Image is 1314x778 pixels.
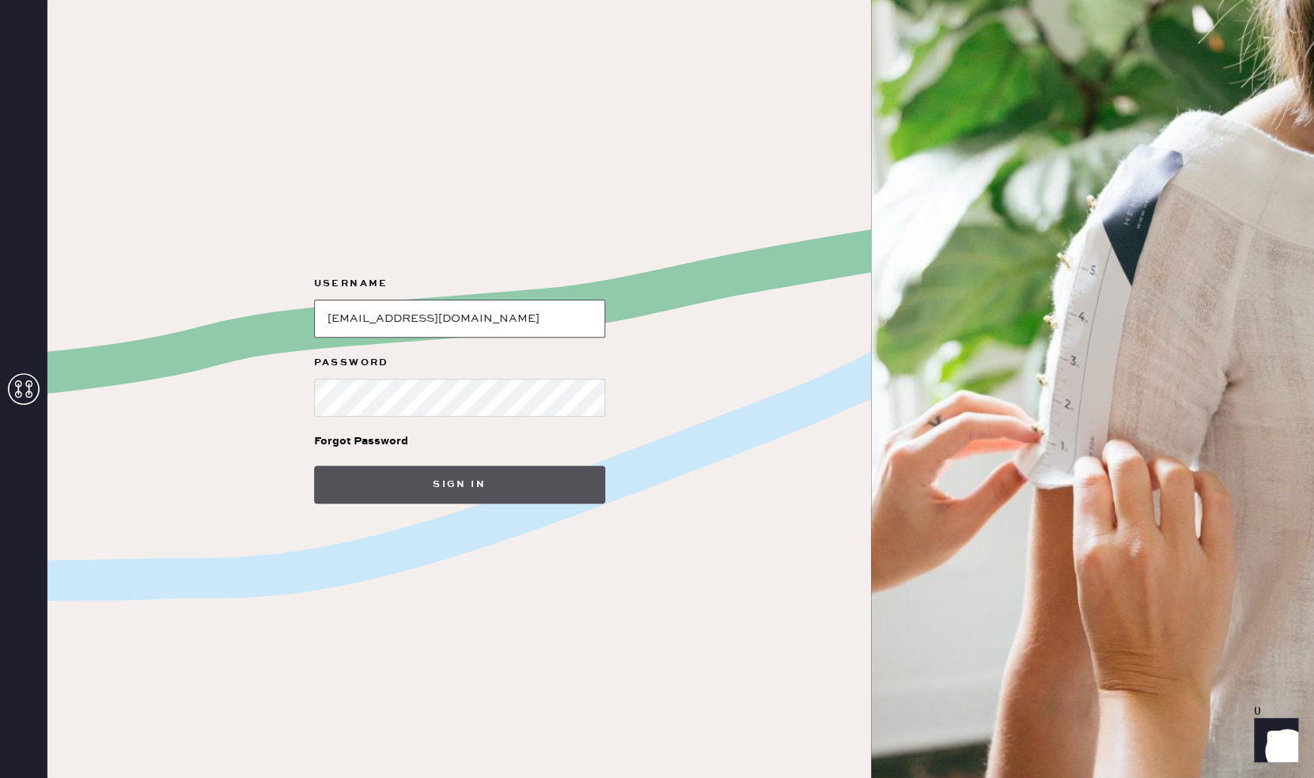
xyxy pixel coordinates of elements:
[314,300,605,338] input: e.g. john@doe.com
[314,274,605,293] label: Username
[314,466,605,504] button: Sign in
[314,417,408,466] a: Forgot Password
[314,432,408,450] div: Forgot Password
[314,353,605,372] label: Password
[1239,707,1307,775] iframe: Front Chat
